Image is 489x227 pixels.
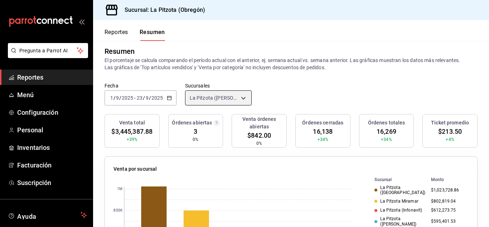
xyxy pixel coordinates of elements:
[190,94,238,101] span: La Pitzota ([PERSON_NAME]), La Pitzota (Infonavit), [GEOGRAPHIC_DATA] Miramar, [GEOGRAPHIC_DATA] ...
[17,160,87,170] span: Facturación
[428,176,471,184] th: Monto
[302,119,343,127] h3: Órdenes cerradas
[235,115,284,131] h3: Venta órdenes abiertas
[105,57,478,71] p: El porcentaje se calcula comparando el período actual con el anterior, ej. semana actual vs. sema...
[105,46,135,57] div: Resumen
[145,95,149,101] input: --
[136,95,143,101] input: --
[17,178,87,188] span: Suscripción
[119,119,145,127] h3: Venta total
[110,95,113,101] input: --
[256,140,262,147] span: 0%
[374,185,425,195] div: La Pitzota ([GEOGRAPHIC_DATA])
[79,19,84,24] button: open_drawer_menu
[116,95,119,101] input: --
[105,29,128,41] button: Reportes
[374,216,425,227] div: La Pitzota ([PERSON_NAME])
[127,136,138,143] span: +39%
[318,136,329,143] span: +34%
[374,208,425,213] div: La Pitzota (Infonavit)
[117,187,122,191] text: 1M
[374,199,425,204] div: La Pitzota Miramar
[313,127,333,136] span: 16,138
[172,119,212,127] h3: Órdenes abiertas
[119,6,205,14] h3: Sucursal: La Pitzota (Obregón)
[17,125,87,135] span: Personal
[363,176,428,184] th: Sucursal
[17,108,87,117] span: Configuración
[105,29,165,41] div: navigation tabs
[119,95,121,101] span: /
[134,95,136,101] span: -
[8,43,88,58] button: Pregunta a Parrot AI
[368,119,405,127] h3: Órdenes totales
[151,95,163,101] input: ----
[193,136,198,143] span: 0%
[446,136,454,143] span: +4%
[428,206,471,215] td: $612,273.75
[438,127,462,136] span: $213.50
[113,95,116,101] span: /
[149,95,151,101] span: /
[17,90,87,100] span: Menú
[247,131,271,140] span: $842.00
[185,83,252,88] label: Sucursales
[121,95,134,101] input: ----
[17,211,78,219] span: Ayuda
[17,72,87,82] span: Reportes
[428,197,471,206] td: $802,819.04
[111,127,152,136] span: $3,445,387.88
[140,29,165,41] button: Resumen
[431,119,469,127] h3: Ticket promedio
[113,165,157,173] p: Venta por sucursal
[5,52,88,60] a: Pregunta a Parrot AI
[143,95,145,101] span: /
[105,83,176,88] label: Fecha
[194,127,197,136] span: 3
[113,209,122,213] text: 800K
[377,127,396,136] span: 16,269
[19,47,77,55] span: Pregunta a Parrot AI
[428,184,471,197] td: $1,023,728.86
[17,143,87,152] span: Inventarios
[381,136,392,143] span: +34%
